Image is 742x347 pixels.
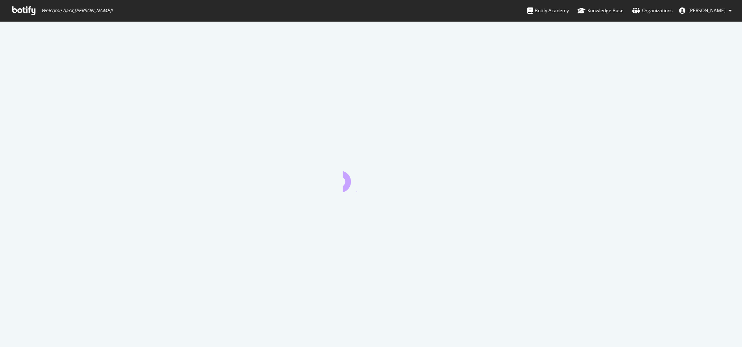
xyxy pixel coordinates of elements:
div: Knowledge Base [578,7,624,15]
button: [PERSON_NAME] [673,4,738,17]
span: Edward Turner [688,7,725,14]
div: Botify Academy [527,7,569,15]
span: Welcome back, [PERSON_NAME] ! [41,7,113,14]
div: animation [343,164,399,192]
div: Organizations [632,7,673,15]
